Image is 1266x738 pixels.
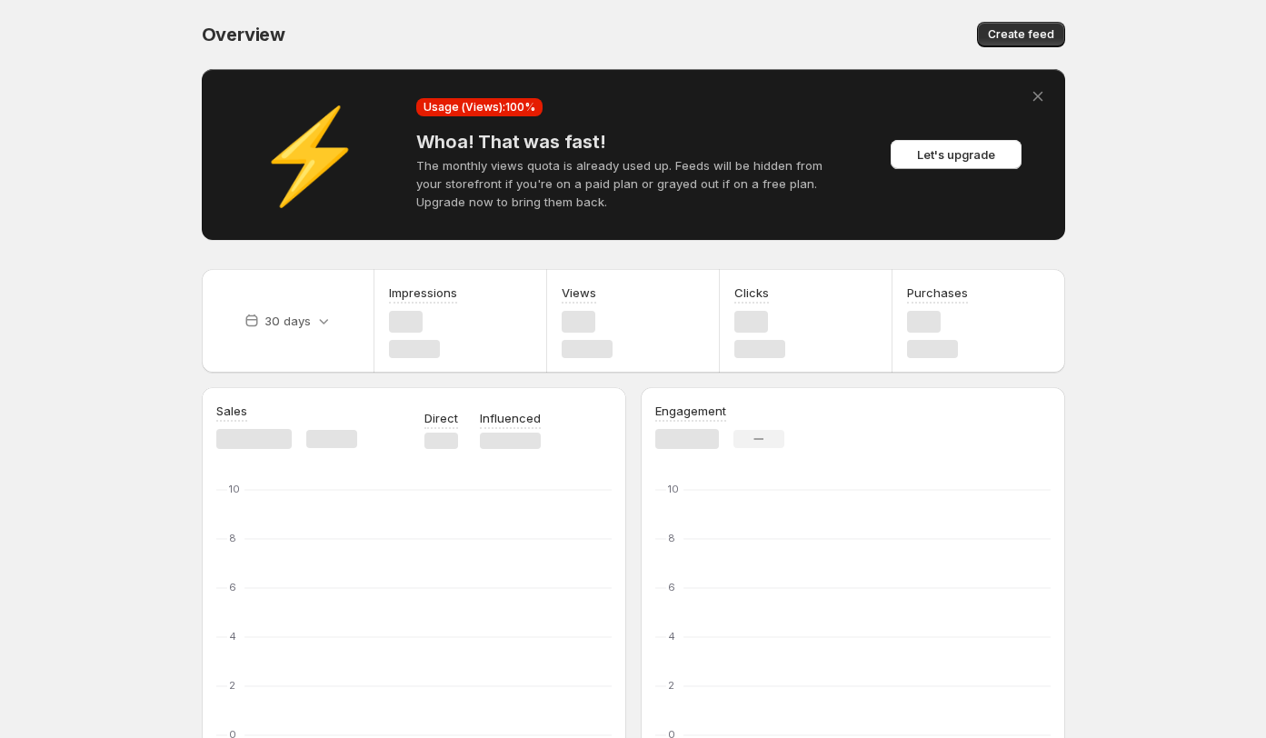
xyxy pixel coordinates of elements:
text: 2 [668,679,674,692]
h3: Engagement [655,402,726,420]
span: Overview [202,24,285,45]
h3: Views [562,284,596,302]
text: 2 [229,679,235,692]
text: 8 [668,532,675,544]
text: 6 [668,581,675,593]
h3: Impressions [389,284,457,302]
button: Create feed [977,22,1065,47]
text: 10 [229,483,240,495]
text: 4 [229,630,236,643]
h4: Whoa! That was fast! [416,131,851,153]
span: Let's upgrade [917,145,995,164]
div: Usage (Views): 100 % [416,98,543,116]
text: 6 [229,581,236,593]
p: 30 days [264,312,311,330]
text: 8 [229,532,236,544]
button: Let's upgrade [891,140,1022,169]
p: Direct [424,409,458,427]
span: Create feed [988,27,1054,42]
p: Influenced [480,409,541,427]
h3: Purchases [907,284,968,302]
text: 10 [668,483,679,495]
h3: Clicks [734,284,769,302]
h3: Sales [216,402,247,420]
text: 4 [668,630,675,643]
div: ⚡ [220,145,402,164]
p: The monthly views quota is already used up. Feeds will be hidden from your storefront if you're o... [416,156,851,211]
button: Dismiss alert [1025,84,1051,109]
